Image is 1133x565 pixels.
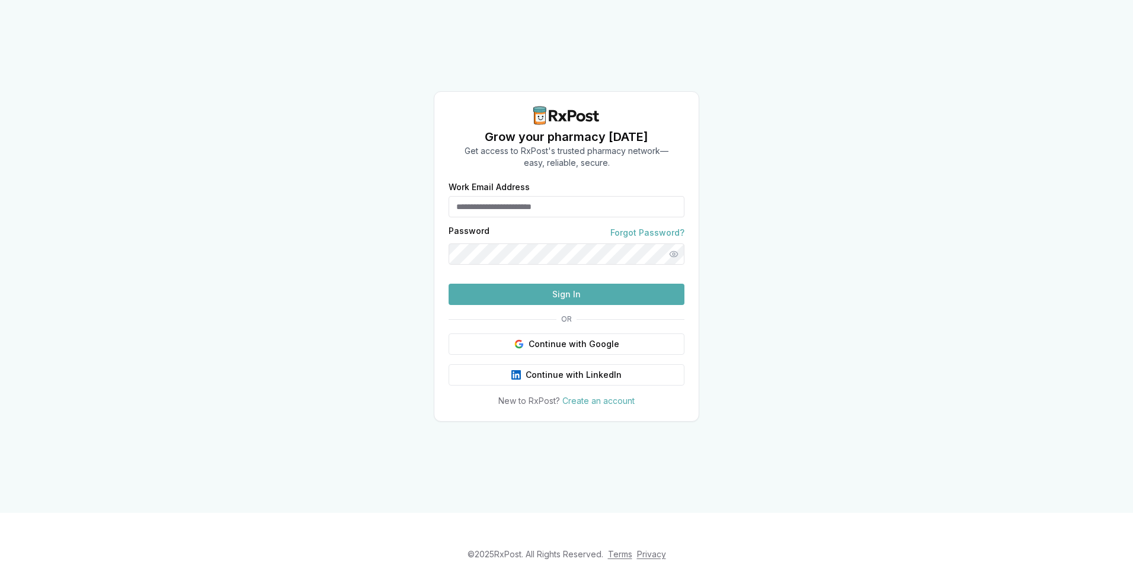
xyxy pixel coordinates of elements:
img: Google [514,339,524,349]
button: Sign In [449,284,684,305]
span: New to RxPost? [498,396,560,406]
a: Terms [608,549,632,559]
button: Continue with Google [449,333,684,355]
label: Work Email Address [449,183,684,191]
a: Create an account [562,396,635,406]
p: Get access to RxPost's trusted pharmacy network— easy, reliable, secure. [465,145,668,169]
span: OR [556,314,577,324]
h1: Grow your pharmacy [DATE] [465,129,668,145]
button: Show password [663,243,684,265]
img: LinkedIn [511,370,521,380]
a: Privacy [637,549,666,559]
button: Continue with LinkedIn [449,364,684,386]
label: Password [449,227,489,239]
a: Forgot Password? [610,227,684,239]
img: RxPost Logo [529,106,604,125]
